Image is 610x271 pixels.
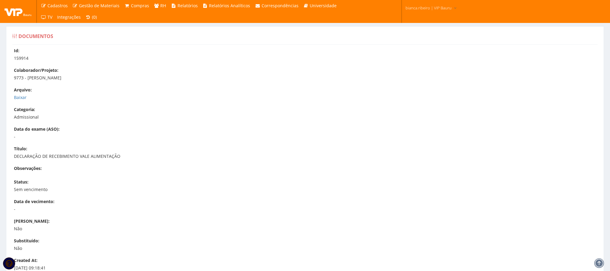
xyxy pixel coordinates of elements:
[38,11,55,23] a: TV
[79,3,119,8] span: Gestão de Materiais
[14,165,42,171] label: Observações:
[262,3,298,8] span: Correspondências
[14,134,602,140] p: -
[57,14,81,20] span: Integrações
[14,179,28,185] label: Status:
[131,3,149,8] span: Compras
[209,3,250,8] span: Relatórios Analíticos
[92,14,97,20] span: (0)
[55,11,83,23] a: Integrações
[14,218,50,224] label: [PERSON_NAME]:
[5,7,32,16] img: logo
[14,187,602,193] p: Sem vencimento
[406,5,452,11] span: bianca.ribeiro | VIP Bauru
[14,55,602,61] p: 159914
[14,206,602,212] p: -
[14,199,54,205] label: Data de vecimento:
[14,67,58,73] label: Colaborador/Projeto:
[310,3,337,8] span: Universidade
[14,107,35,113] label: Categoria:
[178,3,198,8] span: Relatórios
[14,94,27,100] a: Baixar
[160,3,166,8] span: RH
[14,153,602,159] p: DECLARAÇÃO DE RECEBIMENTO VALE ALIMENTAÇÃO
[14,146,27,152] label: Título:
[14,238,39,244] label: Substituído:
[14,48,19,54] label: Id:
[14,126,60,132] label: Data do exame (ASO):
[14,75,602,81] p: 9773 - [PERSON_NAME]
[83,11,99,23] a: (0)
[14,87,32,93] label: Arquivo:
[47,3,68,8] span: Cadastros
[47,14,52,20] span: TV
[18,33,53,40] span: Documentos
[14,265,602,271] p: [DATE] 09:18:41
[14,226,602,232] p: Não
[14,257,38,263] label: Created At:
[14,114,602,120] p: Admissional
[14,245,602,251] p: Não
